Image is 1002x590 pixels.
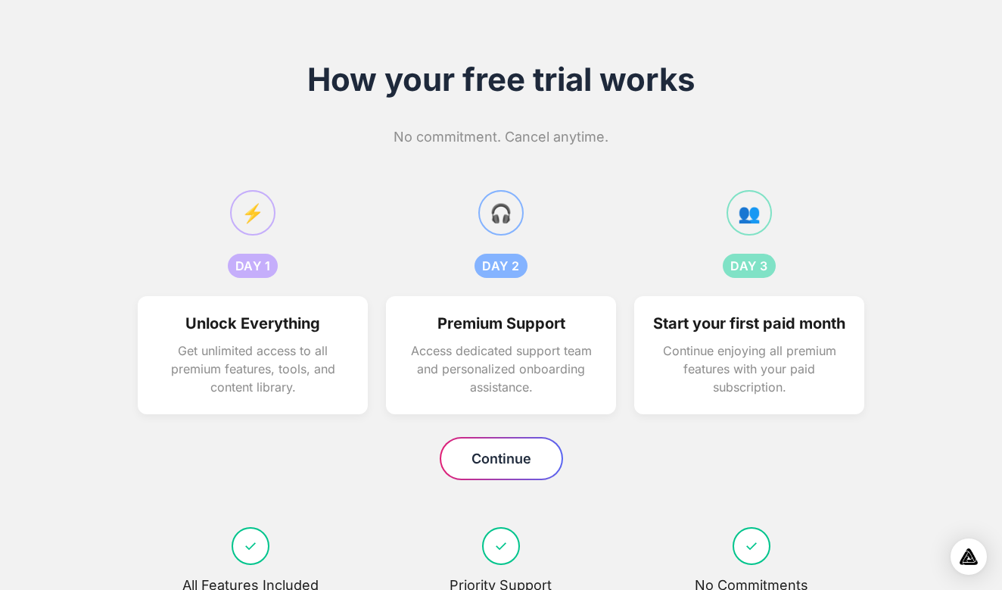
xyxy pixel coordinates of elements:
[951,538,987,575] div: Open Intercom Messenger
[482,527,520,565] div: ✓
[156,342,350,396] p: Get unlimited access to all premium features, tools, and content library.
[404,342,598,396] p: Access dedicated support team and personalized onboarding assistance.
[652,342,846,396] p: Continue enjoying all premium features with your paid subscription.
[156,314,350,332] h3: Unlock Everything
[232,527,269,565] div: ✓
[228,254,279,278] div: DAY 1
[475,254,527,278] div: DAY 2
[138,61,864,98] h1: How your free trial works
[478,190,524,236] div: 🎧
[727,190,772,236] div: 👥
[138,129,864,145] p: No commitment. Cancel anytime.
[441,439,562,479] button: Continue
[230,190,275,236] div: ⚡
[652,314,846,332] h3: Start your first paid month
[404,314,598,332] h3: Premium Support
[733,527,770,565] div: ✓
[723,254,776,278] div: DAY 3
